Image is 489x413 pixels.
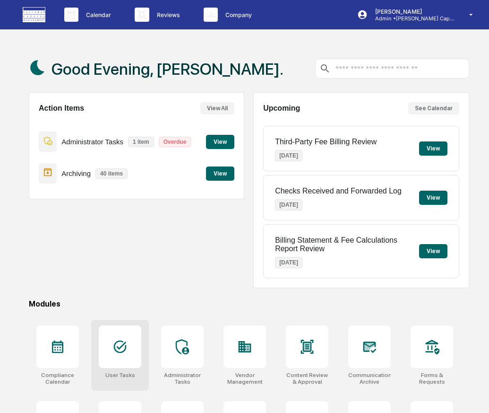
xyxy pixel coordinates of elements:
a: Powered byPylon [67,33,114,40]
p: 40 items [95,168,128,179]
div: Forms & Requests [411,372,453,385]
p: Company [218,11,257,18]
p: Billing Statement & Fee Calculations Report Review [275,236,419,253]
p: Calendar [78,11,116,18]
div: Administrator Tasks [161,372,204,385]
div: Compliance Calendar [36,372,79,385]
p: [DATE] [275,150,302,161]
a: View [206,137,234,146]
p: Reviews [149,11,185,18]
span: Pylon [94,33,114,40]
p: [DATE] [275,199,302,211]
p: Administrator Tasks [61,138,123,146]
img: logo [23,7,45,22]
h2: Action Items [39,104,84,113]
h1: Good Evening, [PERSON_NAME]. [51,60,283,79]
p: 1 item [128,137,154,147]
div: Communications Archive [348,372,391,385]
a: View [206,168,234,177]
div: Modules [29,299,469,308]
div: Content Review & Approval [286,372,328,385]
p: Admin • [PERSON_NAME] Capital [368,15,455,22]
button: View [206,167,234,181]
button: View [419,141,447,156]
button: View [419,191,447,205]
h2: Upcoming [263,104,300,113]
button: View All [200,102,234,114]
p: Overdue [159,137,191,147]
div: User Tasks [105,372,135,378]
button: View [206,135,234,149]
p: [PERSON_NAME] [368,8,455,15]
p: [DATE] [275,257,302,268]
button: See Calendar [408,102,459,114]
div: Vendor Management [223,372,266,385]
p: Checks Received and Forwarded Log [275,187,402,195]
p: Archiving [61,169,91,177]
button: View [419,244,447,258]
p: Third-Party Fee Billing Review [275,138,377,146]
